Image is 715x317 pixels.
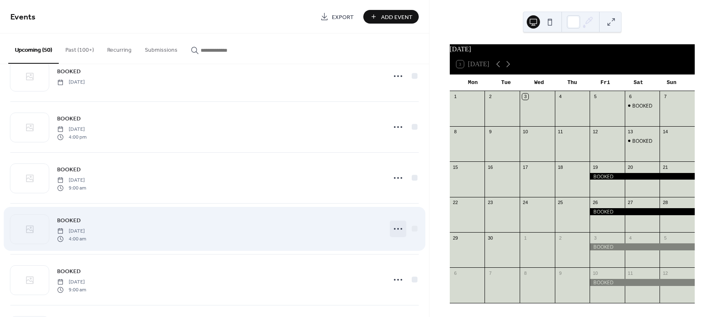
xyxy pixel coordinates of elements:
[557,129,564,135] div: 11
[632,137,653,144] div: BOOKED
[8,34,59,64] button: Upcoming (50)
[57,184,86,192] span: 9:00 am
[557,94,564,100] div: 4
[332,13,354,22] span: Export
[556,74,589,91] div: Thu
[59,34,101,63] button: Past (100+)
[627,94,633,100] div: 6
[522,270,528,276] div: 8
[522,199,528,206] div: 24
[627,164,633,170] div: 20
[625,102,660,109] div: BOOKED
[10,9,36,25] span: Events
[57,177,86,184] span: [DATE]
[57,279,86,286] span: [DATE]
[627,199,633,206] div: 27
[662,129,668,135] div: 14
[662,235,668,241] div: 5
[592,94,598,100] div: 5
[557,235,564,241] div: 2
[452,129,458,135] div: 8
[456,74,489,91] div: Mon
[592,164,598,170] div: 19
[57,216,81,225] a: BOOKED
[314,10,360,24] a: Export
[589,74,622,91] div: Fri
[57,114,81,123] a: BOOKED
[57,286,86,293] span: 9:00 am
[57,235,86,243] span: 4:00 am
[487,129,493,135] div: 9
[557,199,564,206] div: 25
[625,137,660,144] div: BOOKED
[590,208,695,215] div: BOOKED
[138,34,184,63] button: Submissions
[57,115,81,123] span: BOOKED
[452,164,458,170] div: 15
[662,199,668,206] div: 28
[592,235,598,241] div: 3
[57,133,86,141] span: 4:00 pm
[487,270,493,276] div: 7
[662,164,668,170] div: 21
[592,199,598,206] div: 26
[57,267,81,276] a: BOOKED
[452,270,458,276] div: 6
[489,74,523,91] div: Tue
[450,44,695,54] div: [DATE]
[662,270,668,276] div: 12
[57,126,86,133] span: [DATE]
[627,129,633,135] div: 13
[452,199,458,206] div: 22
[363,10,419,24] button: Add Event
[452,235,458,241] div: 29
[632,102,653,109] div: BOOKED
[523,74,556,91] div: Wed
[590,279,695,286] div: BOOKED
[381,13,413,22] span: Add Event
[522,235,528,241] div: 1
[487,199,493,206] div: 23
[487,94,493,100] div: 2
[487,235,493,241] div: 30
[590,243,695,250] div: BOOKED
[452,94,458,100] div: 1
[622,74,655,91] div: Sat
[627,235,633,241] div: 4
[57,79,85,86] span: [DATE]
[57,166,81,174] span: BOOKED
[592,129,598,135] div: 12
[557,270,564,276] div: 9
[590,173,695,180] div: BOOKED
[662,94,668,100] div: 7
[101,34,138,63] button: Recurring
[487,164,493,170] div: 16
[522,94,528,100] div: 3
[522,129,528,135] div: 10
[522,164,528,170] div: 17
[57,165,81,174] a: BOOKED
[57,228,86,235] span: [DATE]
[557,164,564,170] div: 18
[57,67,81,76] a: BOOKED
[627,270,633,276] div: 11
[655,74,688,91] div: Sun
[592,270,598,276] div: 10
